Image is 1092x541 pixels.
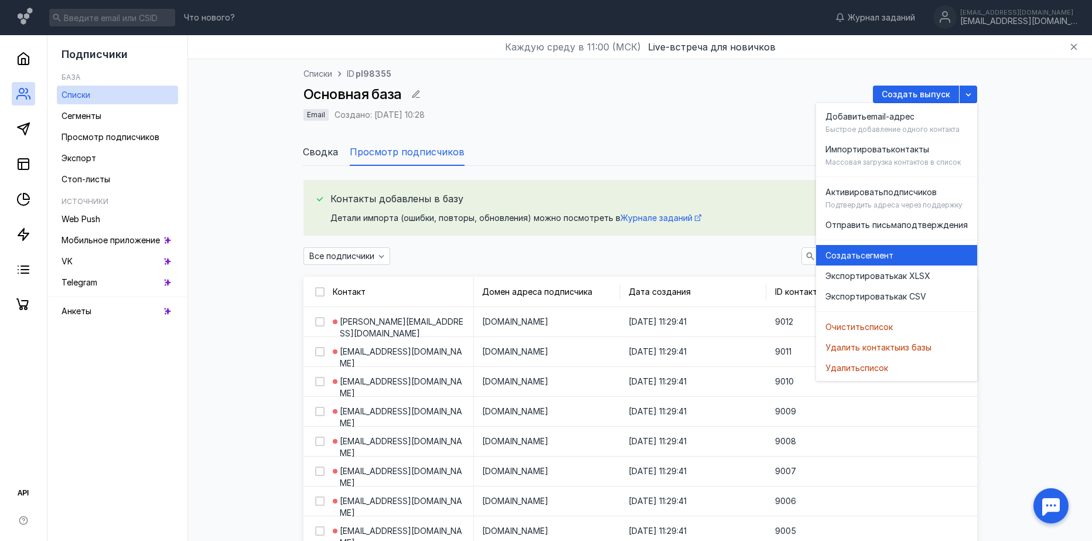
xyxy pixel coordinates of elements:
span: список [865,321,893,333]
div: [EMAIL_ADDRESS][DOMAIN_NAME] [327,367,473,408]
a: VK [57,252,178,271]
span: [EMAIL_ADDRESS][DOMAIN_NAME] [340,435,465,459]
span: Все подписчики [309,251,374,261]
span: Telegram [62,277,97,287]
span: Email [307,110,325,119]
button: Удалитьсписок [816,358,977,378]
h5: База [62,73,80,81]
div: Домен адреса подписчика [482,286,592,298]
div: [EMAIL_ADDRESS][DOMAIN_NAME] [960,16,1077,26]
div: [DOMAIN_NAME][DATE] 11:29:419010 [473,367,854,396]
span: Активировать [825,186,883,198]
span: Журнал заданий [848,12,915,23]
div: [EMAIL_ADDRESS][DOMAIN_NAME] [327,397,473,438]
div: Контакт [333,286,366,298]
div: Создано: [DATE] 10:28 [335,111,425,119]
button: Экспортироватькак XLSX [816,266,977,286]
span: Сводка [303,145,338,159]
span: Просмотр подписчиков [350,145,465,159]
span: Контакты добавлены в базу [330,192,463,206]
div: [EMAIL_ADDRESS][DOMAIN_NAME] [327,427,473,468]
span: pl98355 [356,68,391,80]
div: [DATE] 11:29:41 [620,427,766,456]
span: Стоп-листы [62,174,110,184]
a: Экспорт [57,149,178,168]
div: [EMAIL_ADDRESS][DOMAIN_NAME] [327,457,473,498]
a: Web Push [57,210,178,229]
span: Удалить контакты [825,342,900,353]
a: Сегменты [57,107,178,125]
div: [DATE] 11:29:41 [620,307,766,336]
div: 9006 [766,486,854,516]
a: Telegram [57,273,178,292]
button: Live-встреча для новичков [648,40,776,54]
a: Анкеты [57,302,178,321]
div: [DOMAIN_NAME][DATE] 11:29:419006 [473,486,854,516]
span: Экспортировать [825,291,894,302]
span: Удалить [825,362,860,374]
div: [DOMAIN_NAME][DATE] 11:29:419007 [473,457,854,486]
div: Быстрое добавление одного контакта [825,125,960,134]
a: Мобильное приложение [57,231,178,250]
span: Создать выпуск [882,90,950,100]
button: Отправить письмаподтверждения [816,215,977,235]
a: Стоп-листы [57,170,178,189]
span: [PERSON_NAME][EMAIL_ADDRESS][DOMAIN_NAME] [340,316,465,339]
span: Просмотр подписчиков [62,132,159,142]
div: [DATE] 11:29:41 [620,397,766,426]
span: подтверждения [902,219,968,231]
div: ID контакта [775,286,834,298]
div: [DOMAIN_NAME][DATE] 11:29:419011 [473,337,854,366]
span: [EMAIL_ADDRESS][DOMAIN_NAME] [340,376,465,399]
span: Импортировать [825,144,891,155]
span: Домен адреса подписчика [482,287,592,297]
button: Добавитьemail-адресБыстрое добавление одного контакта [816,106,977,139]
span: [EMAIL_ADDRESS][DOMAIN_NAME] [340,406,465,429]
div: Домен адреса подписчикаДата созданияID контакта [473,277,854,307]
span: как XLSX [894,270,930,282]
span: Сегменты [62,111,101,121]
span: сегмент [861,250,893,261]
div: [DOMAIN_NAME] [473,307,620,336]
button: Все подписчики [303,247,390,265]
button: Создать выпуск [873,86,959,103]
span: [EMAIL_ADDRESS][DOMAIN_NAME] [340,495,465,519]
span: [EMAIL_ADDRESS][DOMAIN_NAME] [340,346,465,369]
input: Введите email или CSID [49,9,175,26]
span: Что нового? [184,13,235,22]
span: Списки [62,90,90,100]
span: [EMAIL_ADDRESS][DOMAIN_NAME] [340,465,465,489]
div: [DOMAIN_NAME] [473,367,620,396]
div: [DOMAIN_NAME] [473,397,620,426]
div: Подтвердить адреса через поддержку [825,200,963,210]
div: Детали импорта (ошибки, повторы, обновления) можно посмотреть в [330,212,965,224]
span: список [860,362,888,374]
div: [DATE] 11:29:41 [620,337,766,366]
div: [DOMAIN_NAME][DATE] 11:29:419009 [473,397,854,426]
span: Live-встреча для новичков [648,41,776,53]
span: VK [62,256,73,266]
a: Журнале заданий [620,213,701,223]
span: контакты [891,144,929,155]
span: Экспортировать [825,270,894,282]
button: Экспортироватькак CSV [816,286,977,307]
div: Контакт [327,277,473,307]
span: Web Push [62,214,100,224]
button: Удалить контактыиз базы [816,337,977,358]
span: Основная база [303,86,402,103]
div: 9010 [766,367,854,396]
div: [DOMAIN_NAME] [473,457,620,486]
div: [EMAIL_ADDRESS][DOMAIN_NAME] [327,486,473,528]
div: [DOMAIN_NAME] [473,337,620,366]
div: 9011 [766,337,854,366]
a: Списки [303,68,332,80]
span: Контакт [333,287,366,297]
div: 9007 [766,457,854,486]
span: из базы [900,342,931,353]
div: [DOMAIN_NAME][DATE] 11:29:419008 [473,427,854,456]
button: ИмпортироватьконтактыМассовая загрузка контактов в список [816,139,977,172]
h5: Источники [62,197,108,206]
span: Добавить [825,111,866,123]
div: 9009 [766,397,854,426]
